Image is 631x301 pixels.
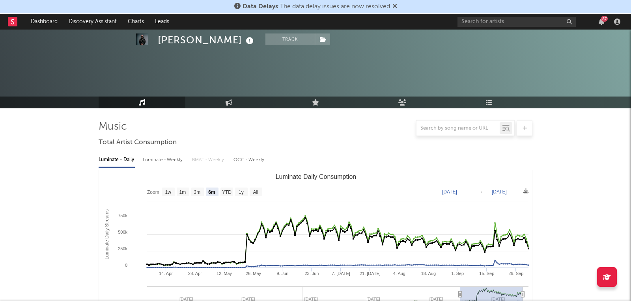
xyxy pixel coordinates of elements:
[99,138,177,147] span: Total Artist Consumption
[239,190,244,195] text: 1y
[451,271,464,276] text: 1. Sep
[208,190,215,195] text: 6m
[233,153,265,167] div: OCC - Weekly
[508,271,523,276] text: 29. Sep
[147,190,159,195] text: Zoom
[243,4,278,10] span: Data Delays
[25,14,63,30] a: Dashboard
[159,271,173,276] text: 14. Apr
[392,4,397,10] span: Dismiss
[99,153,135,167] div: Luminate - Daily
[478,189,483,195] text: →
[222,190,231,195] text: YTD
[143,153,184,167] div: Luminate - Weekly
[243,4,390,10] span: : The data delay issues are now resolved
[253,190,258,195] text: All
[265,33,315,45] button: Track
[332,271,350,276] text: 7. [DATE]
[118,230,127,234] text: 500k
[217,271,232,276] text: 12. May
[276,173,357,180] text: Luminate Daily Consumption
[149,14,175,30] a: Leads
[492,189,507,195] text: [DATE]
[118,246,127,251] text: 250k
[165,190,172,195] text: 1w
[125,263,127,268] text: 0
[601,16,608,22] div: 87
[599,19,604,25] button: 87
[304,271,319,276] text: 23. Jun
[393,271,405,276] text: 4. Aug
[118,213,127,218] text: 750k
[122,14,149,30] a: Charts
[104,209,110,259] text: Luminate Daily Streams
[360,271,381,276] text: 21. [DATE]
[276,271,288,276] text: 9. Jun
[479,271,494,276] text: 15. Sep
[63,14,122,30] a: Discovery Assistant
[188,271,202,276] text: 28. Apr
[416,125,500,132] input: Search by song name or URL
[246,271,261,276] text: 26. May
[442,189,457,195] text: [DATE]
[158,33,256,46] div: [PERSON_NAME]
[421,271,436,276] text: 18. Aug
[457,17,576,27] input: Search for artists
[179,190,186,195] text: 1m
[194,190,201,195] text: 3m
